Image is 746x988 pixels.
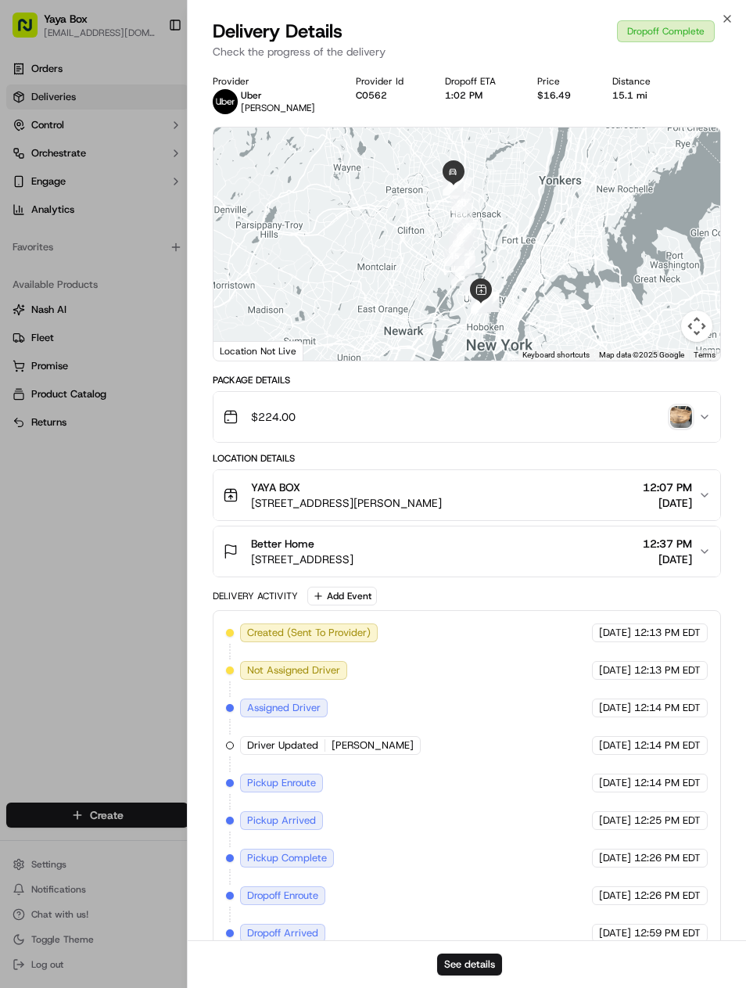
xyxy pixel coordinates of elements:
div: Provider Id [356,75,432,88]
span: 12:37 PM [643,536,692,551]
button: See all [242,200,285,219]
div: Provider [213,75,344,88]
a: Powered byPylon [110,387,189,400]
span: [DATE] [599,701,631,715]
span: [DATE] [599,851,631,865]
button: See details [437,954,502,975]
span: 12:14 PM EDT [634,776,701,790]
span: [DATE] [599,889,631,903]
span: Map data ©2025 Google [599,350,684,359]
span: [DATE] [599,663,631,677]
input: Got a question? Start typing here... [41,101,282,117]
div: 21 [445,172,478,205]
span: [DATE] [599,776,631,790]
span: [DATE] [599,926,631,940]
span: [PERSON_NAME] [241,102,315,114]
span: Created (Sent To Provider) [247,626,371,640]
button: YAYA BOX[STREET_ADDRESS][PERSON_NAME]12:07 PM[DATE] [213,470,721,520]
div: 3 [473,286,506,318]
span: Dropoff Enroute [247,889,318,903]
div: Price [537,75,600,88]
span: [DATE] [599,738,631,753]
img: photo_proof_of_delivery image [670,406,692,428]
span: [PERSON_NAME] [332,738,414,753]
p: Check the progress of the delivery [213,44,722,59]
div: 19 [447,196,479,229]
span: 12:59 PM EDT [634,926,701,940]
button: Better Home[STREET_ADDRESS]12:37 PM[DATE] [213,526,721,577]
span: • [210,243,216,255]
div: $16.49 [537,89,600,102]
a: 💻API Documentation [126,343,257,372]
span: 12:26 PM EDT [634,851,701,865]
a: 📗Knowledge Base [9,343,126,372]
span: Pylon [156,388,189,400]
span: 12:14 PM EDT [634,738,701,753]
div: Distance [612,75,680,88]
span: API Documentation [148,350,251,365]
span: [STREET_ADDRESS][PERSON_NAME] [251,495,442,511]
span: [DATE] [599,626,631,640]
button: Keyboard shortcuts [522,350,590,361]
span: 12:26 PM EDT [634,889,701,903]
span: 12:13 PM EDT [634,663,701,677]
div: Package Details [213,374,722,386]
button: $224.00photo_proof_of_delivery image [213,392,721,442]
span: 12:13 PM EDT [634,626,701,640]
div: Location Details [213,452,722,465]
span: Better Home [251,536,314,551]
div: 15.1 mi [612,89,680,102]
button: Map camera controls [681,311,712,342]
img: 1736555255976-a54dd68f-1ca7-489b-9aae-adbdc363a1c4 [31,243,44,256]
span: Driver Updated [247,738,318,753]
img: Joana Marie Avellanoza [16,228,41,253]
div: 💻 [132,351,145,364]
p: Welcome 👋 [16,63,285,88]
div: Start new chat [70,149,256,165]
img: 1736555255976-a54dd68f-1ca7-489b-9aae-adbdc363a1c4 [31,286,44,298]
img: Google [217,340,269,361]
span: 12:07 PM [643,480,692,495]
img: 1727276513143-84d647e1-66c0-4f92-a045-3c9f9f5dfd92 [33,149,61,178]
span: [DATE] [643,495,692,511]
div: We're available if you need us! [70,165,215,178]
img: Joseph V. [16,270,41,295]
div: Location Not Live [213,341,303,361]
span: [DATE] [138,285,170,297]
span: Pickup Enroute [247,776,316,790]
span: Delivery Details [213,19,343,44]
span: [DATE] [643,551,692,567]
span: • [130,285,135,297]
span: [DATE] [219,243,251,255]
div: 15 [438,239,471,272]
span: Pickup Arrived [247,814,316,828]
span: $224.00 [251,409,296,425]
div: Dropoff ETA [445,75,525,88]
img: Nash [16,16,47,47]
span: Not Assigned Driver [247,663,340,677]
p: Uber [241,89,315,102]
span: 12:25 PM EDT [634,814,701,828]
span: Knowledge Base [31,350,120,365]
span: [PERSON_NAME] [PERSON_NAME] [48,243,207,255]
span: [DATE] [599,814,631,828]
div: 17 [447,221,479,253]
span: [STREET_ADDRESS] [251,551,353,567]
span: [PERSON_NAME] [48,285,127,297]
img: 1736555255976-a54dd68f-1ca7-489b-9aae-adbdc363a1c4 [16,149,44,178]
img: uber-new-logo.jpeg [213,89,238,114]
a: Open this area in Google Maps (opens a new window) [217,340,269,361]
div: 18 [450,214,483,246]
span: Dropoff Arrived [247,926,318,940]
div: Past conversations [16,203,105,216]
a: Terms (opens in new tab) [694,350,716,359]
div: 📗 [16,351,28,364]
div: 4 [472,286,505,318]
span: YAYA BOX [251,480,300,495]
span: Pickup Complete [247,851,327,865]
button: Add Event [307,587,377,605]
div: 16 [443,227,475,260]
span: Assigned Driver [247,701,321,715]
div: 1:02 PM [445,89,525,102]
